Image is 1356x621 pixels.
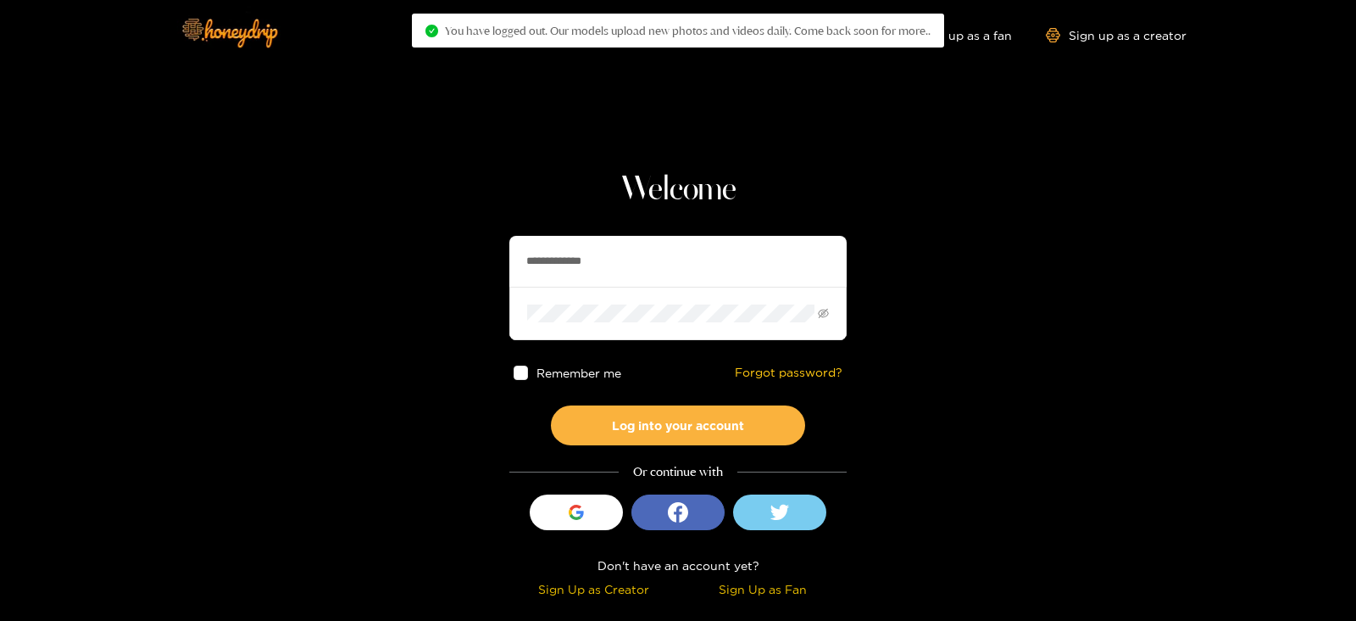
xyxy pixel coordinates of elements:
[818,308,829,319] span: eye-invisible
[682,579,842,599] div: Sign Up as Fan
[536,366,621,379] span: Remember me
[425,25,438,37] span: check-circle
[509,556,847,575] div: Don't have an account yet?
[1046,28,1186,42] a: Sign up as a creator
[514,579,674,599] div: Sign Up as Creator
[445,24,931,37] span: You have logged out. Our models upload new photos and videos daily. Come back soon for more..
[735,366,842,380] a: Forgot password?
[509,170,847,210] h1: Welcome
[551,406,805,445] button: Log into your account
[509,462,847,482] div: Or continue with
[896,28,1012,42] a: Sign up as a fan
